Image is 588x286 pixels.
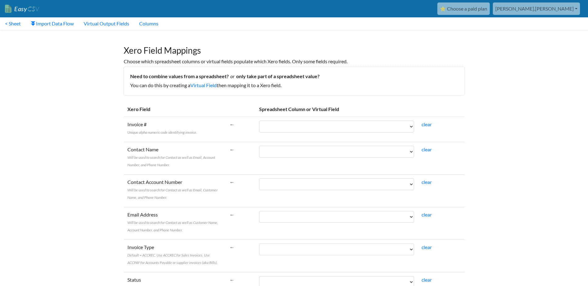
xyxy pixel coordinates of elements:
[422,212,432,217] a: clear
[226,207,256,239] td: ←
[127,253,218,265] span: Default = ACCREC. Use ACCREC for Sales Invoices. Use ACCPAY for Accounts Payable or supplier invo...
[127,188,218,200] span: Will be used to search for Contact as well as Email, Customer Name, and Phone Number.
[130,73,458,79] h5: Need to combine values from a spreadsheet? only take part of a spreadsheet value?
[255,102,464,117] th: Spreadsheet Column or Virtual Field
[226,239,256,272] td: ←
[5,2,39,15] a: EasyCSV
[422,121,432,127] a: clear
[422,179,432,185] a: clear
[124,58,465,64] h6: Choose which spreadsheet columns or virtual fields populate which Xero fields. Only some fields r...
[437,2,490,15] a: ⭐ Choose a paid plan
[229,73,236,79] i: or
[127,244,222,266] label: Invoice Type
[134,17,163,30] a: Columns
[127,155,215,167] span: Will be used to search for Contact as well as Email, Account Number, and Phone Number.
[422,146,432,152] a: clear
[226,174,256,207] td: ←
[124,102,226,117] th: Xero Field
[79,17,134,30] a: Virtual Output Fields
[422,244,432,250] a: clear
[127,178,222,201] label: Contact Account Number
[127,211,222,233] label: Email Address
[27,5,39,13] span: CSV
[493,2,580,15] a: [PERSON_NAME].[PERSON_NAME]
[422,277,432,283] a: clear
[226,117,256,142] td: ←
[127,220,218,232] span: Will be used to search for Contact as well as Customer Name, Account Number, and Phone Number.
[226,142,256,174] td: ←
[127,130,197,135] span: Unique alpha numeric code identifying invoice.
[130,82,458,89] p: You can do this by creating a then mapping it to a Xero field.
[127,146,222,168] label: Contact Name
[127,121,197,136] label: Invoice #
[190,82,217,88] a: Virtual Field
[124,39,465,56] h1: Xero Field Mappings
[26,17,79,30] a: Import Data Flow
